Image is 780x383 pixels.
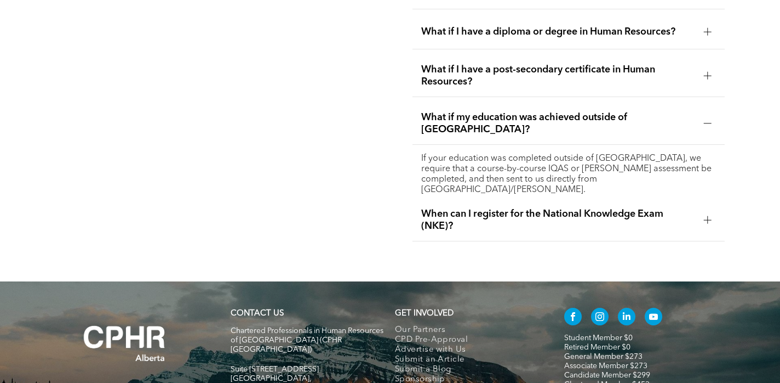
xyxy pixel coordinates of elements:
span: When can I register for the National Knowledge Exam (NKE)? [421,208,695,232]
a: Submit an Article [395,355,541,365]
span: GET INVOLVED [395,309,454,318]
a: CPD Pre-Approval [395,335,541,345]
a: CONTACT US [231,309,284,318]
span: What if I have a post-secondary certificate in Human Resources? [421,64,695,88]
a: Advertise with Us [395,345,541,355]
a: Student Member $0 [564,334,633,342]
a: General Member $273 [564,353,643,361]
span: What if my education was achieved outside of [GEOGRAPHIC_DATA]? [421,111,695,136]
a: instagram [591,308,609,328]
a: Retired Member $0 [564,343,630,351]
span: What if I have a diploma or degree in Human Resources? [421,26,695,38]
a: Associate Member $273 [564,362,647,370]
span: Suite [STREET_ADDRESS] [231,365,319,373]
a: facebook [564,308,582,328]
a: Our Partners [395,325,541,335]
a: Candidate Member $299 [564,371,650,379]
a: Submit a Blog [395,365,541,375]
a: linkedin [618,308,635,328]
a: youtube [645,308,662,328]
p: If your education was completed outside of [GEOGRAPHIC_DATA], we require that a course-by-course ... [421,154,716,195]
span: Chartered Professionals in Human Resources of [GEOGRAPHIC_DATA] (CPHR [GEOGRAPHIC_DATA]) [231,327,383,353]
